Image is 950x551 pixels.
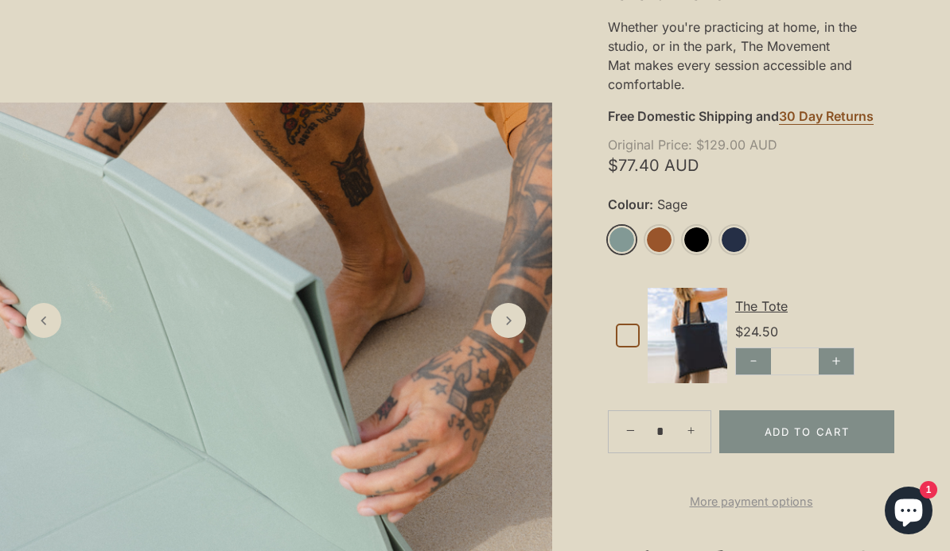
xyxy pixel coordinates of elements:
[735,324,778,340] span: $24.50
[608,226,636,254] a: Sage
[648,288,727,383] img: Default Title
[26,303,61,338] a: Previous slide
[608,159,894,172] span: $77.40 AUD
[653,197,687,212] span: Sage
[608,11,894,100] div: Whether you're practicing at home, in the studio, or in the park, The Movement Mat makes every se...
[720,226,748,254] a: Midnight
[608,108,779,124] strong: Free Domestic Shipping and
[719,410,894,453] button: Add to Cart
[608,492,894,511] a: More payment options
[645,226,673,254] a: Rust
[779,108,874,125] a: 30 Day Returns
[608,138,890,151] span: $129.00 AUD
[676,413,711,448] a: +
[647,409,672,454] input: Quantity
[608,197,894,212] label: Colour:
[611,413,646,448] a: −
[735,297,886,316] div: The Tote
[779,108,874,124] strong: 30 Day Returns
[880,487,937,538] inbox-online-store-chat: Shopify online store chat
[491,303,526,338] a: Next slide
[683,226,711,254] a: Black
